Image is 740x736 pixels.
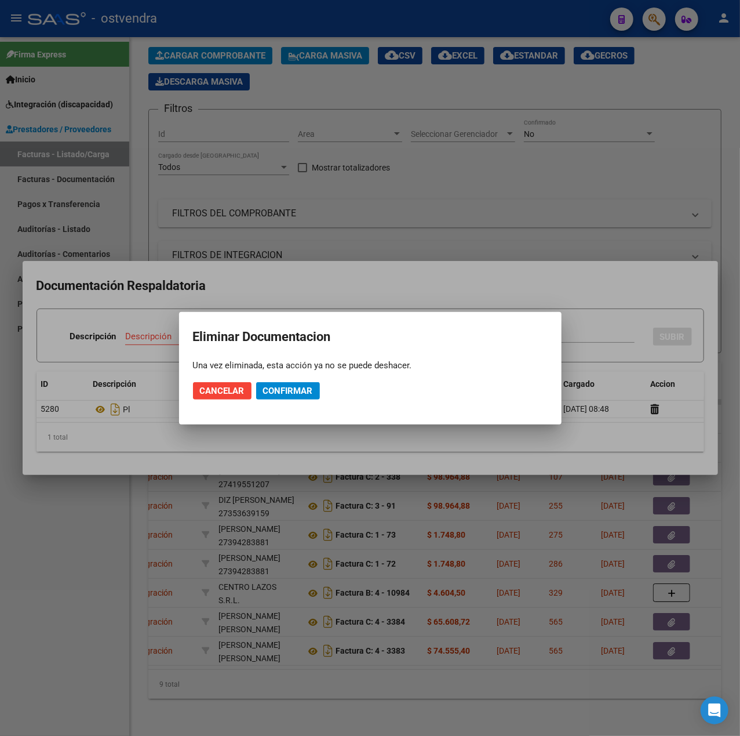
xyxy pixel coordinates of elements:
div: Open Intercom Messenger [701,697,728,724]
button: Confirmar [256,382,320,400]
button: Cancelar [193,382,251,400]
span: Cancelar [200,386,245,396]
h2: Eliminar Documentacion [193,326,548,348]
span: Confirmar [263,386,313,396]
div: Una vez eliminada, esta acción ya no se puede deshacer. [193,360,548,371]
